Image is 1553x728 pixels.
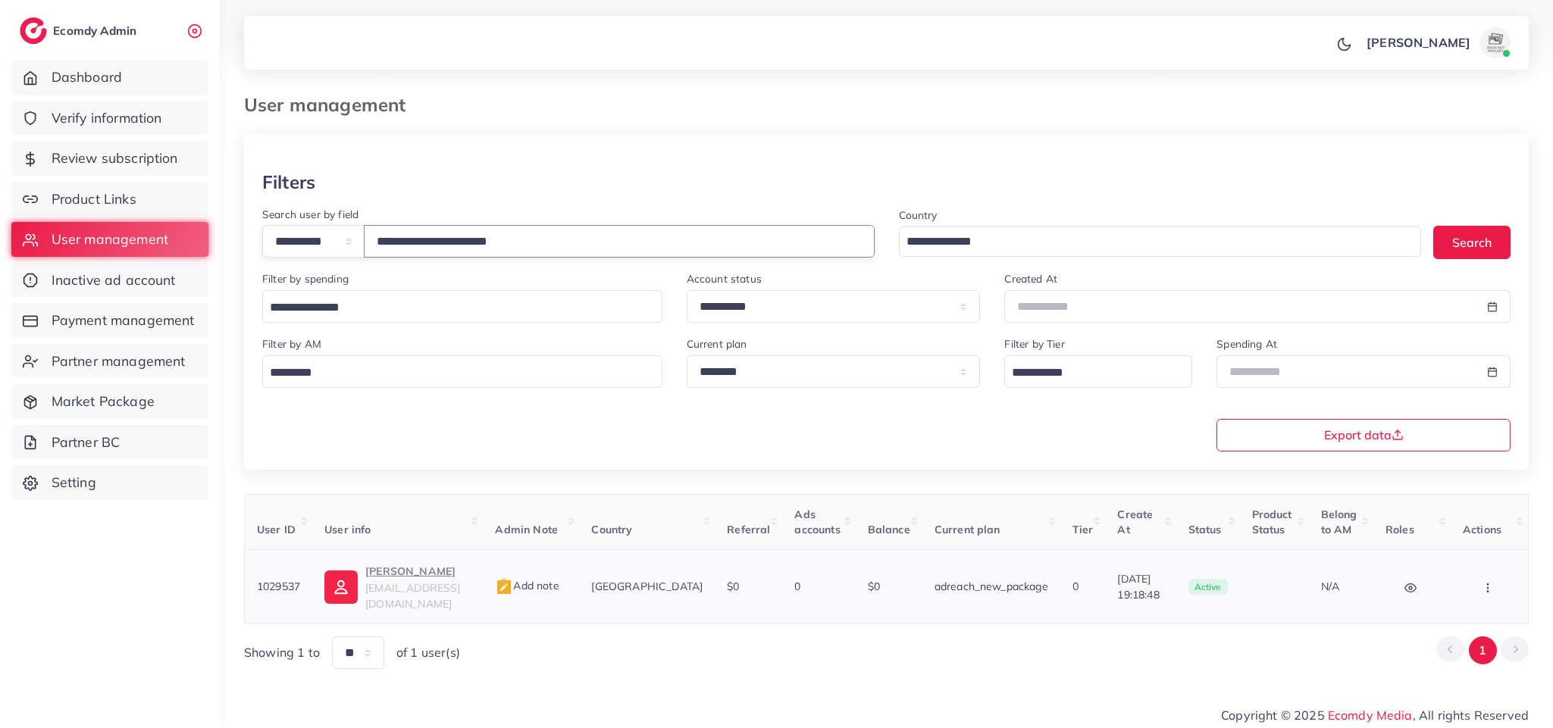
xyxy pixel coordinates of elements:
[324,570,358,604] img: ic-user-info.36bf1079.svg
[868,580,880,593] span: $0
[495,523,558,536] span: Admin Note
[52,352,186,371] span: Partner management
[1072,523,1094,536] span: Tier
[396,644,460,661] span: of 1 user(s)
[1463,523,1501,536] span: Actions
[1385,523,1414,536] span: Roles
[935,580,1048,593] span: adreach_new_package
[257,580,300,593] span: 1029537
[52,392,155,411] span: Market Package
[365,562,471,580] p: [PERSON_NAME]
[11,141,208,176] a: Review subscription
[11,101,208,136] a: Verify information
[687,336,747,352] label: Current plan
[11,384,208,419] a: Market Package
[11,465,208,500] a: Setting
[1004,271,1057,286] label: Created At
[901,230,1402,254] input: Search for option
[727,523,770,536] span: Referral
[257,523,296,536] span: User ID
[11,263,208,298] a: Inactive ad account
[53,23,140,38] h2: Ecomdy Admin
[1480,27,1511,58] img: avatar
[899,226,1422,257] div: Search for option
[1328,708,1413,723] a: Ecomdy Media
[324,523,371,536] span: User info
[52,433,121,452] span: Partner BC
[262,171,315,193] h3: Filters
[324,562,471,611] a: [PERSON_NAME][EMAIL_ADDRESS][DOMAIN_NAME]
[1072,580,1079,593] span: 0
[1117,571,1163,602] span: [DATE] 19:18:48
[20,17,140,44] a: logoEcomdy Admin
[11,60,208,95] a: Dashboard
[727,580,739,593] span: $0
[1367,33,1470,52] p: [PERSON_NAME]
[265,361,643,385] input: Search for option
[495,579,559,592] span: Add note
[11,182,208,217] a: Product Links
[20,17,47,44] img: logo
[1321,580,1339,593] span: N/A
[52,473,96,492] span: Setting
[52,230,168,249] span: User management
[794,508,840,536] span: Ads accounts
[52,311,195,330] span: Payment management
[262,355,662,388] div: Search for option
[868,523,910,536] span: Balance
[1413,706,1529,724] span: , All rights Reserved
[591,580,703,593] span: [GEOGRAPHIC_DATA]
[52,148,178,168] span: Review subscription
[11,222,208,257] a: User management
[52,108,162,128] span: Verify information
[1469,636,1497,664] button: Go to page 1
[11,303,208,338] a: Payment management
[794,580,800,593] span: 0
[1324,429,1404,441] span: Export data
[1216,419,1511,451] button: Export data
[1436,636,1529,664] ul: Pagination
[11,425,208,460] a: Partner BC
[1216,336,1277,352] label: Spending At
[52,189,136,209] span: Product Links
[495,578,513,596] img: admin_note.cdd0b510.svg
[1433,226,1511,258] button: Search
[365,581,460,610] span: [EMAIL_ADDRESS][DOMAIN_NAME]
[244,94,418,116] h3: User management
[935,523,1000,536] span: Current plan
[1252,508,1292,536] span: Product Status
[262,290,662,323] div: Search for option
[1004,336,1064,352] label: Filter by Tier
[262,207,359,222] label: Search user by field
[1188,579,1228,595] span: active
[262,271,349,286] label: Filter by spending
[1117,508,1153,536] span: Create At
[262,336,321,352] label: Filter by AM
[1007,361,1173,385] input: Search for option
[244,644,320,661] span: Showing 1 to
[591,523,632,536] span: Country
[1321,508,1357,536] span: Belong to AM
[687,271,762,286] label: Account status
[899,208,938,223] label: Country
[52,67,122,87] span: Dashboard
[11,344,208,379] a: Partner management
[1358,27,1517,58] a: [PERSON_NAME]avatar
[1188,523,1222,536] span: Status
[1221,706,1529,724] span: Copyright © 2025
[52,270,176,290] span: Inactive ad account
[1004,355,1192,388] div: Search for option
[265,296,643,320] input: Search for option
